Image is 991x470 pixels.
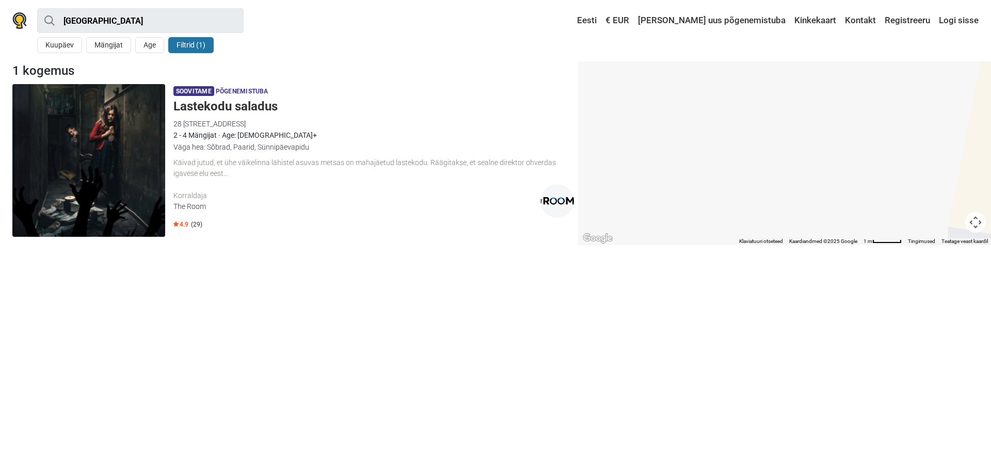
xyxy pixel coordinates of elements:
a: € EUR [603,11,632,30]
span: Kaardiandmed ©2025 Google [789,238,857,244]
span: 4.9 [173,220,188,229]
img: Eesti [570,17,577,24]
a: Logi sisse [936,11,979,30]
div: 2 - 4 Mängijat · Age: [DEMOGRAPHIC_DATA]+ [173,129,574,141]
a: [PERSON_NAME] uus põgenemistuba [635,11,788,30]
div: Korraldaja [173,190,540,201]
img: Star [173,221,179,226]
input: proovi “Tallinn” [37,8,244,33]
a: Kontakt [842,11,878,30]
img: Lastekodu saladus [12,84,165,237]
a: Google Mapsis selle piirkonna avamine (avaneb uues aknas) [581,232,615,245]
span: Põgenemistuba [216,86,268,98]
button: Filtrid (1) [168,37,214,53]
button: Mängijat [86,37,131,53]
img: Nowescape logo [12,12,27,29]
div: 1 kogemus [8,61,578,80]
img: The Room [540,184,574,218]
span: Soovitame [173,86,214,96]
span: 1 m [864,238,872,244]
div: Käivad jutud, et ühe väikelinna lähistel asuvas metsas on mahajäetud lastekodu. Räägitakse, et se... [173,157,574,179]
div: The Room [173,201,540,212]
h5: Lastekodu saladus [173,99,574,114]
div: 28 [STREET_ADDRESS] [173,118,574,129]
a: Eesti [567,11,599,30]
a: Teatage veast kaardil [941,238,988,244]
div: Väga hea: Sõbrad, Paarid, Sünnipäevapidu [173,141,574,153]
button: Kaardikaamera juhtnupud [965,212,986,233]
span: (29) [191,220,202,229]
button: Kuupäev [37,37,82,53]
button: Age [135,37,164,53]
a: Kinkekaart [792,11,839,30]
img: Google [581,232,615,245]
button: Klaviatuuri otseteed [739,238,783,245]
button: Kaardi mõõtkava: 1 m 53 piksli kohta [860,238,905,245]
a: Registreeru [882,11,933,30]
a: Tingimused (avaneb uuel vahekaardil) [908,238,935,244]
